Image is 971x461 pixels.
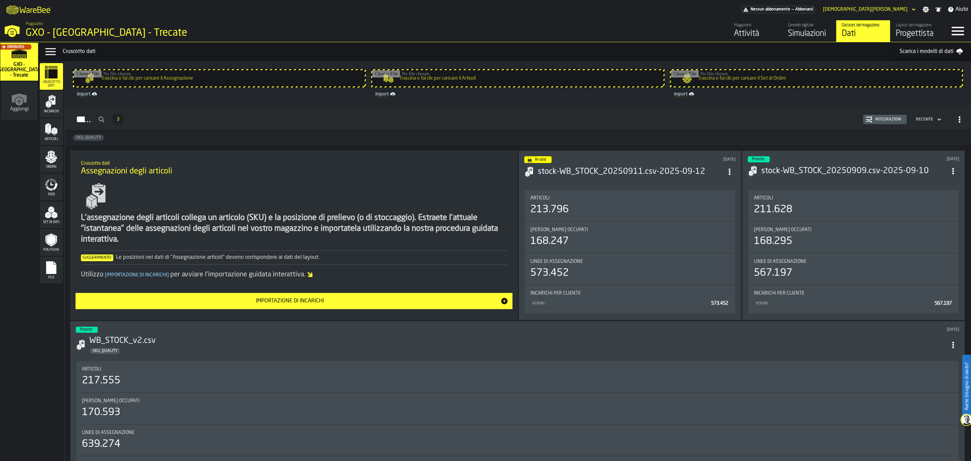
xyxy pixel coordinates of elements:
a: link-to-/wh/i/7274009e-5361-4e21-8e36-7045ee840609/import/orders/ [671,90,962,98]
a: link-to-/wh/i/7274009e-5361-4e21-8e36-7045ee840609/simulations [0,43,38,82]
div: Importazione di incarichi [80,297,500,305]
h2: Sub Title [81,159,507,166]
span: Incarichi [40,110,63,113]
div: stock-WB_STOCK_20250909.csv-2025-09-10 [761,166,947,177]
span: [ [105,273,107,277]
div: Title [754,227,953,233]
div: title-Assegnazioni degli articoli [76,156,512,180]
div: 170.593 [82,406,120,418]
div: stat-Linee di assegnazione [77,425,959,456]
div: StatList-item-KERING [754,299,953,308]
div: ItemListCard-DashboardItemContainer [519,151,741,320]
div: DropdownMenuValue-4 [913,115,943,124]
input: Trascina o fai clic per caricare il Assegnazione [74,70,365,86]
div: stat-Articoli [748,190,959,221]
div: status-4 2 [524,156,552,163]
div: Title [530,291,730,296]
button: button-Importazione di incarichi [76,293,512,309]
h3: stock-WB_STOCK_20250911.csv-2025-09-12 [538,166,724,177]
label: button-toggle-Aiuto [945,5,971,13]
a: link-to-/wh/i/7274009e-5361-4e21-8e36-7045ee840609/feed/ [728,20,782,42]
a: link-to-/wh/i/7274009e-5361-4e21-8e36-7045ee840609/import/items/ [373,90,663,98]
span: Pronto [80,328,92,332]
div: Utilizzo per avviare l'importazione guidata interattiva. [81,270,507,279]
div: Abbonamento al menu [741,6,815,13]
div: DropdownMenuValue-Matteo Cultrera [823,7,908,12]
span: Abbonarsi [795,7,813,12]
label: button-toggle-Impostazioni [920,6,932,13]
span: Incarichi per cliente [530,291,581,296]
div: ItemListCard- [70,151,518,320]
div: Title [82,367,953,372]
label: Avete bisogno di aiuto? [963,355,970,417]
span: [PERSON_NAME] occupati [82,398,140,404]
div: stat-Luoghi occupati [748,222,959,253]
label: button-toggle-Menu Dati [41,45,60,58]
div: Dati [842,28,885,39]
span: Suggerimento: [81,254,113,261]
div: Title [82,430,953,435]
li: menu File [40,257,63,284]
div: 213.796 [530,204,569,216]
a: link-to-/wh/i/7274009e-5361-4e21-8e36-7045ee840609/simulations [782,20,836,42]
h3: WB_STOCK_v2.csv [89,335,947,346]
div: Title [530,195,730,201]
span: Linee di assegnazione [754,259,806,264]
div: GXO - [GEOGRAPHIC_DATA] - Trecate [26,27,208,39]
span: 573.452 [711,301,728,306]
div: Title [82,398,953,404]
span: Feed [40,193,63,196]
span: Articoli [530,195,550,201]
div: stat-Articoli [77,361,959,392]
div: Title [754,291,953,296]
a: Scarica i modelli di dati [894,45,968,58]
li: menu Cruscotto dati [40,63,63,90]
div: Cruscotto dati [63,48,894,56]
input: Trascina o fai clic per caricare il Set di Ordini [671,70,962,86]
div: Title [754,259,953,264]
div: 168.247 [530,235,569,247]
span: 567.197 [935,301,952,306]
span: Nessun abbonamento [751,7,790,12]
div: ItemListCard-DashboardItemContainer [742,151,965,320]
div: Magazzino [734,23,777,28]
a: link-to-/wh/new [1,82,37,121]
div: L'assegnazione degli articoli collega un articolo (SKU) e la posizione di prelievo (o di stoccagg... [81,213,507,245]
span: Ordini [40,165,63,169]
label: button-toggle-Menu [944,20,971,42]
div: Title [530,227,730,233]
div: Updated: 10/09/2025, 09:24:05 Created: 10/09/2025, 09:22:18 [865,157,959,162]
span: In uso [535,158,546,162]
span: Set di dati [40,220,63,224]
input: Trascina o fai clic per caricare il Articoli [372,70,663,86]
span: Assegnazioni degli articoli [81,166,172,177]
div: Title [754,195,953,201]
div: stat-Articoli [525,190,735,221]
div: Updated: 12/09/2025, 08:07:04 Created: 12/09/2025, 08:05:15 [644,157,736,162]
span: File [40,276,63,279]
div: stat-Luoghi occupati [77,393,959,424]
section: card-AssignmentDashboardCard [748,189,959,315]
div: Title [530,259,730,264]
div: status-3 2 [76,327,98,333]
div: ButtonLoadMore-Per saperne di più-Precedente-Primo-Ultimo [110,114,126,125]
span: Linee di assegnazione [530,259,583,264]
a: link-to-/wh/i/7274009e-5361-4e21-8e36-7045ee840609/designer [890,20,944,42]
span: Abbonarsi [7,45,24,49]
span: [PERSON_NAME] occupati [754,227,812,233]
div: Integrazioni [873,117,904,122]
div: 639.274 [82,438,120,450]
div: stat-Luoghi occupati [525,222,735,253]
span: ] [167,273,169,277]
a: link-to-/wh/i/7274009e-5361-4e21-8e36-7045ee840609/import/assignment/ [74,90,364,98]
div: KERING [755,301,932,306]
div: KERING [532,301,708,306]
span: Importazione di incarichi [104,273,170,277]
div: stat-Incarichi per cliente [525,285,735,313]
span: Articoli [82,367,101,372]
div: Le posizioni nei dati di "Assegnazione articoli" devono corrispondere ai dati del layout. [81,253,507,262]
